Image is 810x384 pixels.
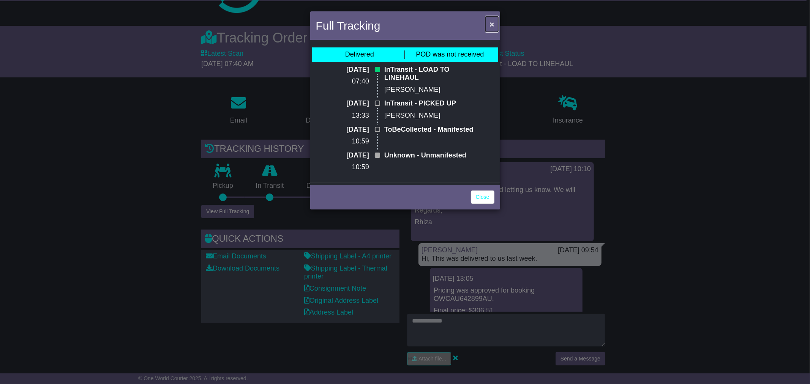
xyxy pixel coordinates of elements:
[384,86,475,94] p: [PERSON_NAME]
[384,126,475,134] p: ToBeCollected - Manifested
[345,50,374,59] div: Delivered
[471,190,494,204] a: Close
[335,112,369,120] p: 13:33
[335,126,369,134] p: [DATE]
[489,20,494,28] span: ×
[384,151,475,160] p: Unknown - Unmanifested
[335,137,369,146] p: 10:59
[384,99,475,108] p: InTransit - PICKED UP
[335,66,369,74] p: [DATE]
[486,16,498,32] button: Close
[335,163,369,172] p: 10:59
[316,17,381,34] h4: Full Tracking
[384,66,475,82] p: InTransit - LOAD TO LINEHAUL
[384,112,475,120] p: [PERSON_NAME]
[335,99,369,108] p: [DATE]
[335,151,369,160] p: [DATE]
[416,50,484,58] span: POD was not received
[335,77,369,86] p: 07:40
